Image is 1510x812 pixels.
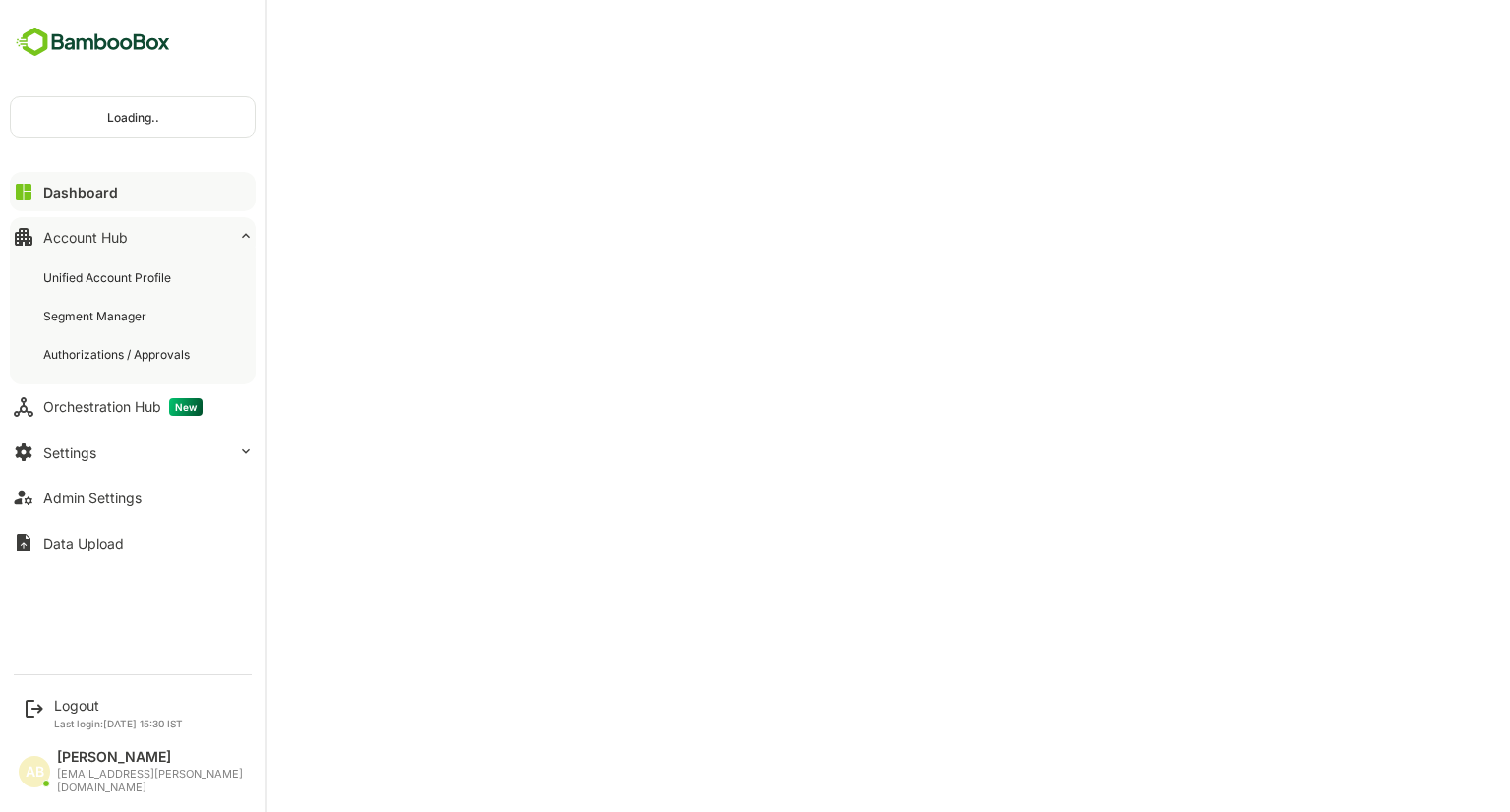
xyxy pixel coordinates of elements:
[57,749,246,766] div: [PERSON_NAME]
[43,444,96,461] div: Settings
[10,387,256,427] button: Orchestration HubNew
[169,398,203,416] span: New
[43,535,124,551] div: Data Upload
[54,718,183,729] p: Last login: [DATE] 15:30 IST
[10,172,256,211] button: Dashboard
[10,478,256,517] button: Admin Settings
[43,269,175,286] div: Unified Account Profile
[19,756,50,787] div: AB
[10,523,256,562] button: Data Upload
[10,217,256,257] button: Account Hub
[10,24,176,61] img: BambooboxFullLogoMark.5f36c76dfaba33ec1ec1367b70bb1252.svg
[43,346,194,363] div: Authorizations / Approvals
[11,97,255,137] div: Loading..
[43,308,150,324] div: Segment Manager
[43,398,203,416] div: Orchestration Hub
[43,184,118,201] div: Dashboard
[43,490,142,506] div: Admin Settings
[10,433,256,472] button: Settings
[43,229,128,246] div: Account Hub
[54,697,183,714] div: Logout
[57,768,246,794] div: [EMAIL_ADDRESS][PERSON_NAME][DOMAIN_NAME]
